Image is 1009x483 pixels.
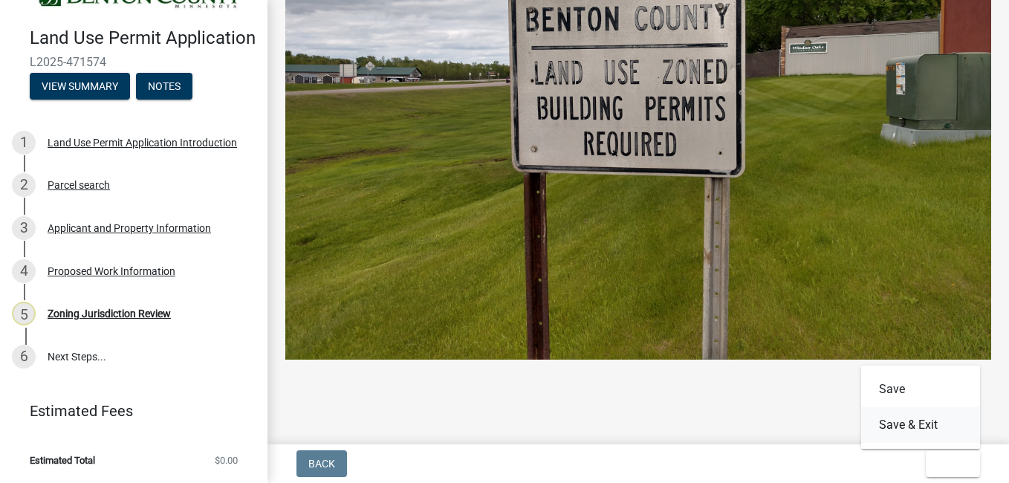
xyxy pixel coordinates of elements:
[861,407,980,443] button: Save & Exit
[861,372,980,407] button: Save
[12,396,244,426] a: Estimated Fees
[30,81,130,93] wm-modal-confirm: Summary
[30,55,238,69] span: L2025-471574
[48,223,211,233] div: Applicant and Property Information
[30,73,130,100] button: View Summary
[12,302,36,325] div: 5
[938,458,959,470] span: Exit
[136,73,192,100] button: Notes
[48,266,175,276] div: Proposed Work Information
[30,456,95,465] span: Estimated Total
[48,180,110,190] div: Parcel search
[12,216,36,240] div: 3
[136,81,192,93] wm-modal-confirm: Notes
[48,308,171,319] div: Zoning Jurisdiction Review
[861,366,980,449] div: Exit
[308,458,335,470] span: Back
[296,450,347,477] button: Back
[48,137,237,148] div: Land Use Permit Application Introduction
[215,456,238,465] span: $0.00
[12,259,36,283] div: 4
[12,131,36,155] div: 1
[12,345,36,369] div: 6
[926,450,980,477] button: Exit
[12,173,36,197] div: 2
[30,27,256,49] h4: Land Use Permit Application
